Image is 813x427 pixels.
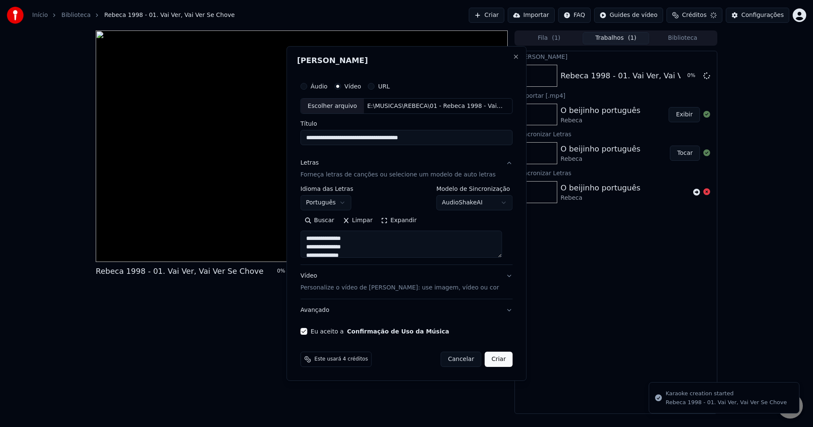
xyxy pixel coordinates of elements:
label: Eu aceito a [311,328,449,334]
button: Cancelar [441,352,481,367]
p: Personalize o vídeo de [PERSON_NAME]: use imagem, vídeo ou cor [301,284,499,292]
p: Forneça letras de canções ou selecione um modelo de auto letras [301,171,496,179]
div: Vídeo [301,272,499,292]
label: Idioma das Letras [301,186,354,192]
div: Letras [301,159,319,168]
button: VídeoPersonalize o vídeo de [PERSON_NAME]: use imagem, vídeo ou cor [301,265,513,299]
button: LetrasForneça letras de canções ou selecione um modelo de auto letras [301,152,513,186]
button: Eu aceito a [347,328,449,334]
div: Escolher arquivo [301,99,364,114]
button: Buscar [301,214,339,228]
button: Limpar [338,214,377,228]
div: E:\MUSICAS\REBECA\01 - Rebeca 1998 - Vai Ver Se Chove\Rebeca 1998 - 01. Vai Ver, Vai Ver Se Chove... [364,102,508,110]
button: Avançado [301,299,513,321]
span: Este usará 4 créditos [315,356,368,363]
button: Expandir [377,214,421,228]
label: Título [301,121,513,127]
label: URL [378,83,390,89]
label: Áudio [311,83,328,89]
div: LetrasForneça letras de canções ou selecione um modelo de auto letras [301,186,513,265]
button: Criar [485,352,513,367]
label: Modelo de Sincronização [436,186,512,192]
label: Vídeo [344,83,361,89]
h2: [PERSON_NAME] [297,57,516,64]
